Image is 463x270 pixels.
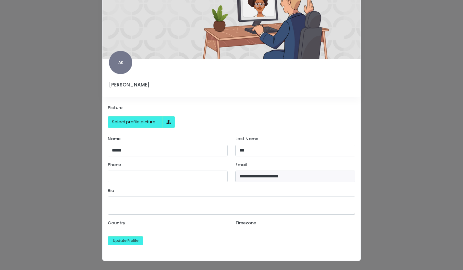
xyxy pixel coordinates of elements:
label: Phone [108,162,121,168]
label: Country [108,220,125,226]
button: File [108,116,163,128]
label: Email [235,162,247,168]
label: Name [108,136,121,142]
label: Picture [108,105,123,111]
h5: [PERSON_NAME] [109,82,186,88]
span: AK [109,51,132,74]
label: Last Name [235,136,258,142]
button: File [162,116,175,128]
div: File [108,116,175,128]
label: Bio [108,187,114,194]
button: Update Profile [108,236,143,245]
label: Timezone [235,220,256,226]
